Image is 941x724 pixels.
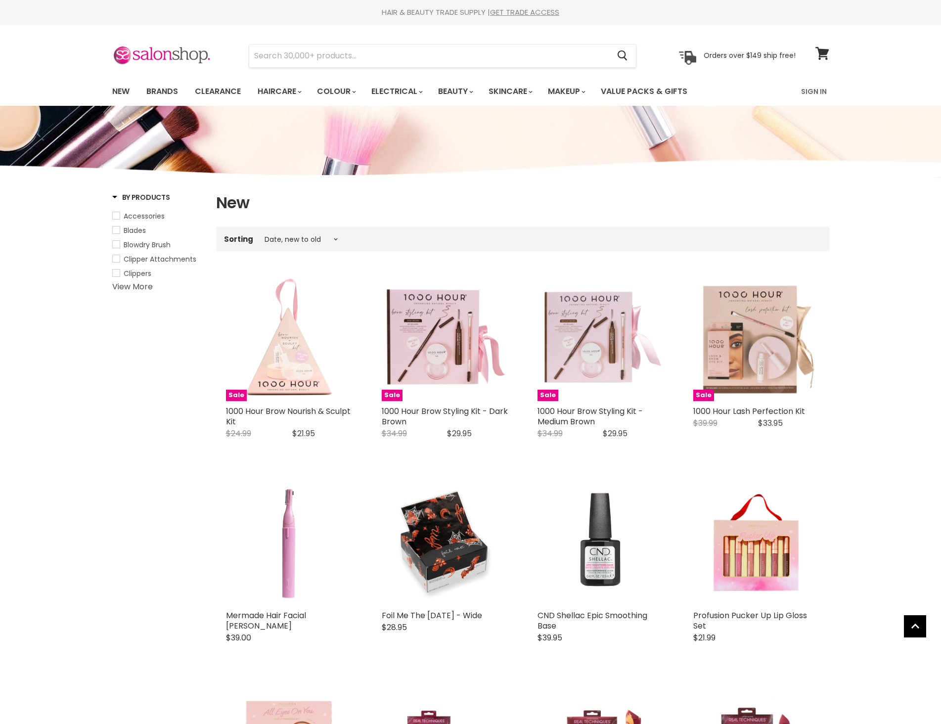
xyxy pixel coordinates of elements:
span: Blowdry Brush [124,240,171,250]
img: Foil Me The Halloween - Wide [382,479,508,605]
span: $39.95 [538,632,562,643]
ul: Main menu [105,77,745,106]
a: Foil Me The [DATE] - Wide [382,610,482,621]
a: Brands [139,81,185,102]
img: Mermade Hair Facial Shaver [226,479,352,605]
a: Accessories [112,211,204,222]
span: $34.99 [382,428,407,439]
span: Sale [693,390,714,401]
a: 1000 Hour Brow Nourish & Sculpt Kit [226,406,351,427]
span: $21.99 [693,632,716,643]
a: Profusion Pucker Up Lip Gloss Set Profusion Pucker Up Lip Gloss Set [693,479,819,605]
a: Value Packs & Gifts [593,81,695,102]
nav: Main [100,77,842,106]
span: $39.99 [693,417,717,429]
label: Sorting [224,235,253,243]
a: New [105,81,137,102]
a: GET TRADE ACCESS [490,7,559,17]
p: Orders over $149 ship free! [704,51,796,60]
img: 1000 Hour Brow Styling Kit - Medium Brown [538,275,664,401]
span: Clipper Attachments [124,254,196,264]
img: CND Shellac Epic Smoothing Base [538,479,664,605]
a: Clippers [112,268,204,279]
form: Product [249,44,636,68]
span: $24.99 [226,428,251,439]
span: $34.99 [538,428,563,439]
a: View More [112,281,153,292]
a: 1000 Hour Lash Perfection Kit 1000 Hour Lash Perfection Kit Sale [693,275,819,401]
img: Profusion Pucker Up Lip Gloss Set [693,479,819,605]
h3: By Products [112,192,170,202]
img: 1000 Hour Brow Styling Kit - Dark Brown [382,275,508,401]
a: 1000 Hour Brow Nourish & Sculpt Kit 1000 Hour Brow Nourish & Sculpt Kit Sale [226,275,352,401]
span: $33.95 [758,417,783,429]
div: HAIR & BEAUTY TRADE SUPPLY | [100,7,842,17]
a: 1000 Hour Brow Styling Kit - Medium Brown 1000 Hour Brow Styling Kit - Medium Brown Sale [538,275,664,401]
span: Sale [382,390,403,401]
span: Sale [538,390,558,401]
a: 1000 Hour Brow Styling Kit - Dark Brown [382,406,508,427]
span: $29.95 [447,428,472,439]
h1: New [216,192,829,213]
a: 1000 Hour Brow Styling Kit - Medium Brown [538,406,643,427]
a: Haircare [250,81,308,102]
a: CND Shellac Epic Smoothing Base [538,610,647,632]
input: Search [249,45,610,67]
a: Beauty [431,81,479,102]
span: $29.95 [603,428,627,439]
a: Colour [310,81,362,102]
a: Clearance [187,81,248,102]
span: Sale [226,390,247,401]
span: $21.95 [292,428,315,439]
a: Mermade Hair Facial [PERSON_NAME] [226,610,306,632]
img: 1000 Hour Lash Perfection Kit [693,275,819,401]
span: Blades [124,226,146,235]
a: 1000 Hour Brow Styling Kit - Dark Brown 1000 Hour Brow Styling Kit - Dark Brown Sale [382,275,508,401]
a: Foil Me The Halloween - Wide Foil Me The Halloween - Wide [382,479,508,605]
a: 1000 Hour Lash Perfection Kit [693,406,805,417]
span: $39.00 [226,632,251,643]
a: Sign In [795,81,833,102]
a: Blowdry Brush [112,239,204,250]
a: Mermade Hair Facial Shaver Mermade Hair Facial Shaver [226,479,352,605]
span: $28.95 [382,622,407,633]
img: 1000 Hour Brow Nourish & Sculpt Kit [226,275,352,401]
a: Blades [112,225,204,236]
button: Search [610,45,636,67]
span: Clippers [124,269,151,278]
a: Clipper Attachments [112,254,204,265]
span: Accessories [124,211,165,221]
a: Makeup [540,81,591,102]
a: Profusion Pucker Up Lip Gloss Set [693,610,807,632]
a: Electrical [364,81,429,102]
a: Skincare [481,81,538,102]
